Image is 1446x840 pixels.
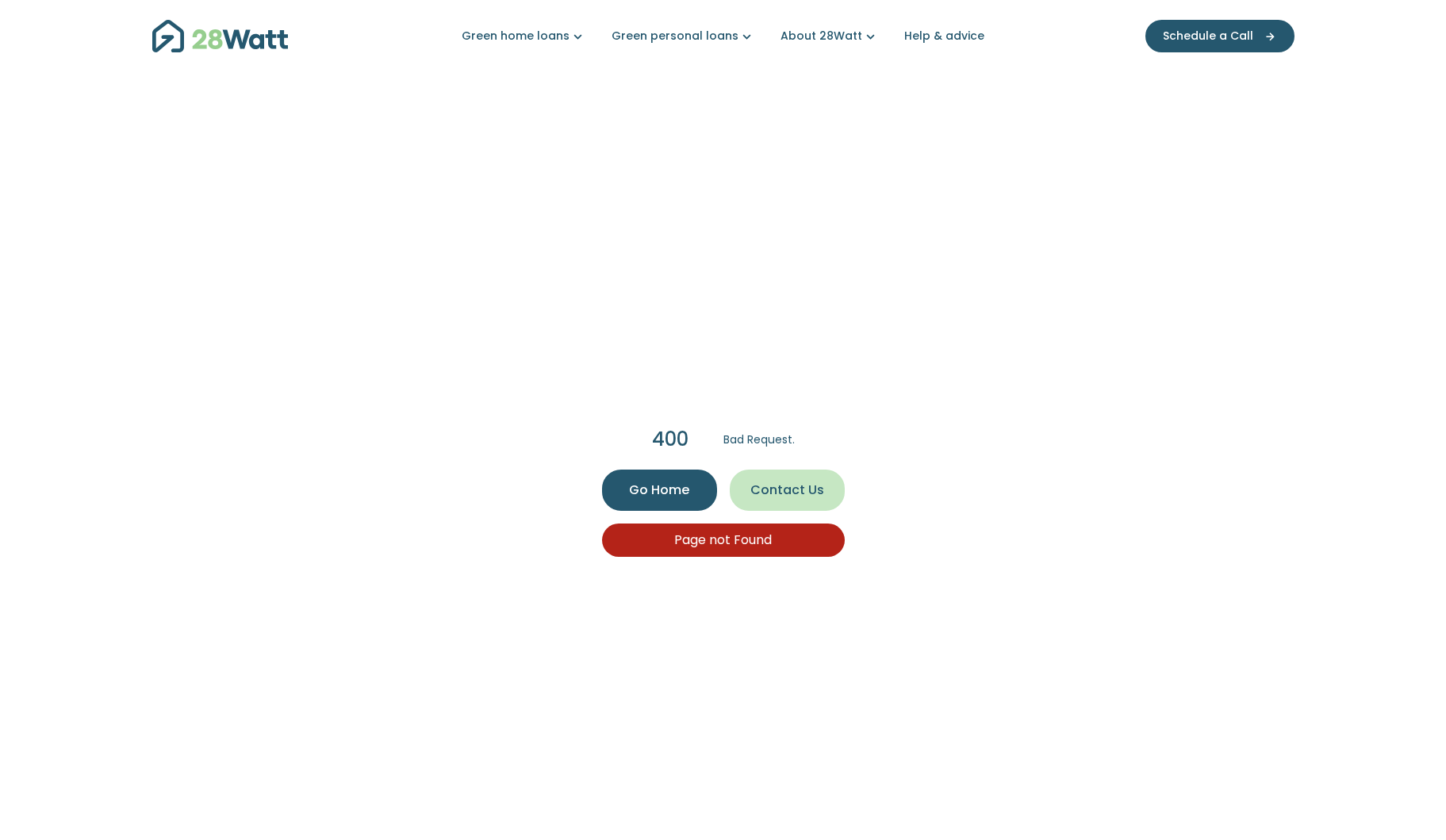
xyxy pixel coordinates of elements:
[602,470,717,511] button: Go Home
[462,28,586,44] a: Green home loans
[750,481,824,500] span: Contact Us
[781,28,879,44] a: About 28Watt
[629,481,689,500] span: Go Home
[723,428,795,451] h2: Bad Request .
[152,20,288,52] img: 28Watt
[730,470,845,511] button: Contact Us
[612,28,755,44] a: Green personal loans
[1163,28,1253,44] span: Schedule a Call
[652,428,708,451] h1: 400
[615,530,832,550] p: Page not Found
[904,28,984,44] a: Help & advice
[152,16,1294,56] nav: Main navigation
[1145,20,1294,52] button: Schedule a Call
